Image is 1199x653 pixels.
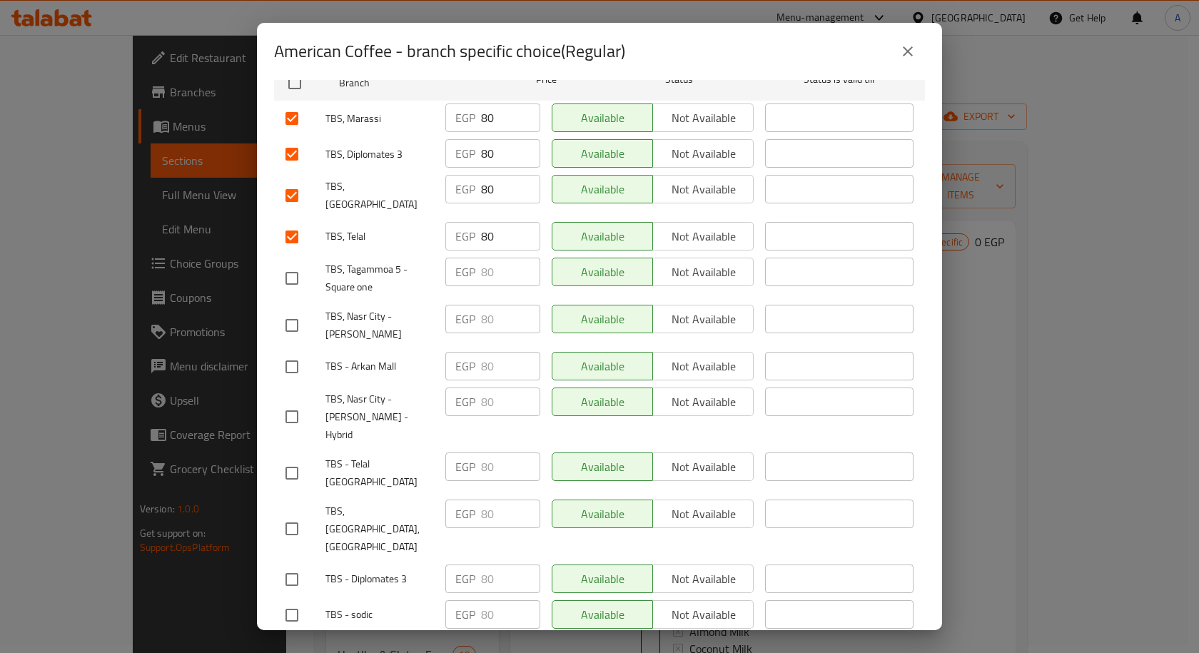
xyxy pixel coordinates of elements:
p: EGP [455,458,475,475]
p: EGP [455,109,475,126]
span: TBS - sodic [325,606,434,624]
button: Not available [652,103,754,132]
button: Not available [652,222,754,250]
input: Please enter price [481,258,540,286]
span: Not available [659,143,748,164]
span: Branch [339,74,487,92]
span: Status [605,71,754,88]
input: Please enter price [481,139,540,168]
p: EGP [455,393,475,410]
button: Not available [652,139,754,168]
input: Please enter price [481,388,540,416]
button: close [891,34,925,69]
button: Available [552,139,653,168]
p: EGP [455,263,475,280]
button: Not available [652,175,754,203]
p: EGP [455,181,475,198]
span: TBS, Nasr City - [PERSON_NAME] -Hybrid [325,390,434,444]
h2: American Coffee - branch specific choice(Regular) [274,40,625,63]
span: Price [499,71,594,88]
span: TBS, Telal [325,228,434,245]
span: TBS - Arkan Mall [325,358,434,375]
span: Available [558,108,647,128]
span: Available [558,179,647,200]
p: EGP [455,310,475,328]
p: EGP [455,606,475,623]
input: Please enter price [481,452,540,481]
span: Not available [659,108,748,128]
span: TBS, Tagammoa 5 - Square one [325,260,434,296]
input: Please enter price [481,352,540,380]
span: Not available [659,226,748,247]
p: EGP [455,145,475,162]
p: EGP [455,228,475,245]
input: Please enter price [481,103,540,132]
span: TBS - Telal [GEOGRAPHIC_DATA] [325,455,434,491]
span: Available [558,143,647,164]
p: EGP [455,570,475,587]
span: TBS, Diplomates 3 [325,146,434,163]
button: Available [552,103,653,132]
input: Please enter price [481,600,540,629]
input: Please enter price [481,175,540,203]
span: Status is valid till [765,71,914,88]
input: Please enter price [481,500,540,528]
p: EGP [455,505,475,522]
input: Please enter price [481,565,540,593]
span: TBS, [GEOGRAPHIC_DATA],[GEOGRAPHIC_DATA] [325,502,434,556]
span: TBS - Diplomates 3 [325,570,434,588]
span: TBS, Nasr City - [PERSON_NAME] [325,308,434,343]
span: Available [558,226,647,247]
input: Please enter price [481,305,540,333]
span: TBS, Marassi [325,110,434,128]
span: TBS, [GEOGRAPHIC_DATA] [325,178,434,213]
p: EGP [455,358,475,375]
button: Available [552,175,653,203]
span: Not available [659,179,748,200]
input: Please enter price [481,222,540,250]
button: Available [552,222,653,250]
